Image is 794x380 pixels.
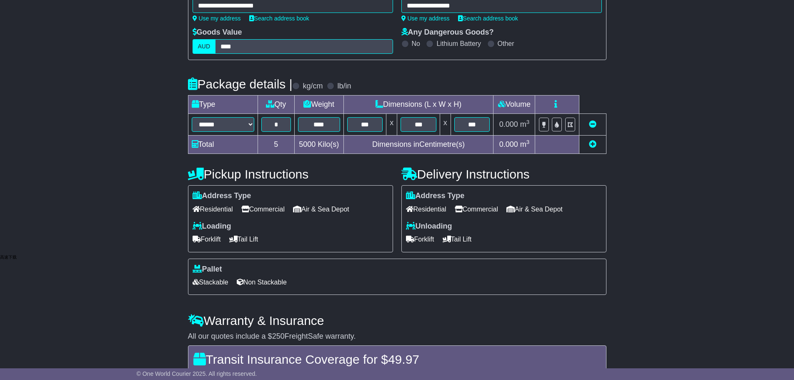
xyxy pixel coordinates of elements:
[520,140,530,148] span: m
[388,352,419,366] span: 49.97
[188,332,606,341] div: All our quotes include a $ FreightSafe warranty.
[458,15,518,22] a: Search address book
[241,203,285,216] span: Commercial
[188,77,293,91] h4: Package details |
[188,96,258,114] td: Type
[193,39,216,54] label: AUD
[249,15,309,22] a: Search address book
[258,136,294,154] td: 5
[506,203,563,216] span: Air & Sea Depot
[406,222,452,231] label: Unloading
[303,82,323,91] label: kg/cm
[493,96,535,114] td: Volume
[193,233,221,246] span: Forklift
[386,114,397,136] td: x
[589,120,596,128] a: Remove this item
[406,203,446,216] span: Residential
[401,15,450,22] a: Use my address
[436,40,481,48] label: Lithium Battery
[406,191,465,201] label: Address Type
[258,96,294,114] td: Qty
[440,114,451,136] td: x
[455,203,498,216] span: Commercial
[343,96,493,114] td: Dimensions (L x W x H)
[294,96,343,114] td: Weight
[526,119,530,125] sup: 3
[193,15,241,22] a: Use my address
[294,136,343,154] td: Kilo(s)
[589,140,596,148] a: Add new item
[193,352,601,366] h4: Transit Insurance Coverage for $
[193,191,251,201] label: Address Type
[299,140,316,148] span: 5000
[229,233,258,246] span: Tail Lift
[188,136,258,154] td: Total
[526,139,530,145] sup: 3
[443,233,472,246] span: Tail Lift
[137,370,257,377] span: © One World Courier 2025. All rights reserved.
[193,203,233,216] span: Residential
[343,136,493,154] td: Dimensions in Centimetre(s)
[337,82,351,91] label: lb/in
[293,203,349,216] span: Air & Sea Depot
[498,40,514,48] label: Other
[499,120,518,128] span: 0.000
[401,167,606,181] h4: Delivery Instructions
[193,265,222,274] label: Pallet
[520,120,530,128] span: m
[193,28,242,37] label: Goods Value
[193,222,231,231] label: Loading
[188,167,393,181] h4: Pickup Instructions
[499,140,518,148] span: 0.000
[272,332,285,340] span: 250
[237,276,287,289] span: Non Stackable
[188,314,606,327] h4: Warranty & Insurance
[193,276,228,289] span: Stackable
[406,233,434,246] span: Forklift
[412,40,420,48] label: No
[401,28,494,37] label: Any Dangerous Goods?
